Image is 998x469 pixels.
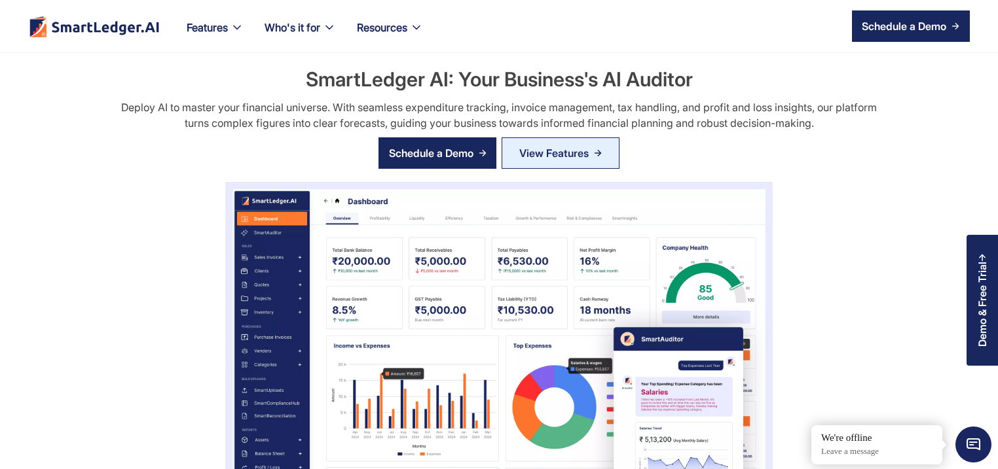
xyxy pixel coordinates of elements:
div: Resources [346,18,434,52]
a: Schedule a Demo [852,10,970,42]
a: View Features [502,137,619,169]
div: Resources [357,18,407,37]
img: arrow right icon [479,149,487,157]
div: Schedule a Demo [862,18,946,34]
img: arrow right icon [952,22,959,30]
div: Schedule a Demo [389,145,473,161]
a: Schedule a Demo [379,137,496,169]
span: Chat Widget [955,426,991,462]
div: Features [176,18,254,52]
div: Features [187,18,228,37]
h2: SmartLedger AI: Your Business's AI Auditor [306,65,693,93]
div: View Features [519,143,589,164]
div: Who's it for [254,18,346,52]
a: home [28,16,160,37]
div: Deploy AI to master your financial universe. With seamless expenditure tracking, invoice manageme... [111,99,886,131]
img: Arrow Right Blue [594,149,602,157]
img: footer logo [28,16,160,37]
div: Who's it for [265,18,320,37]
p: Leave a message [821,446,933,457]
div: We're offline [821,432,933,445]
div: Demo & Free Trial [976,262,988,347]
